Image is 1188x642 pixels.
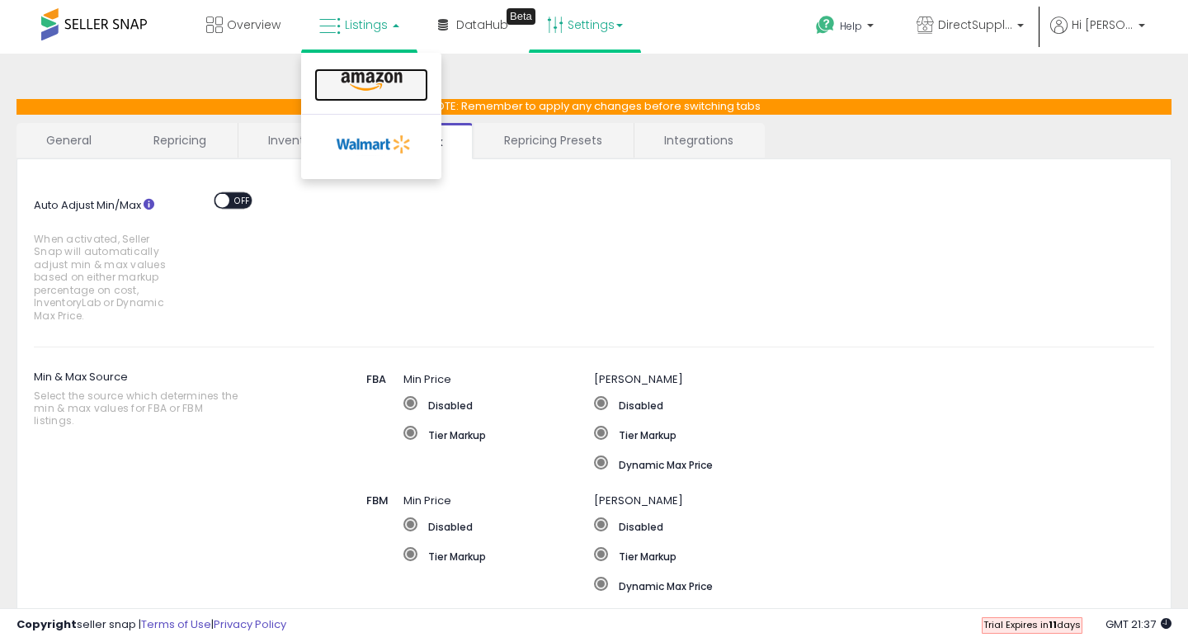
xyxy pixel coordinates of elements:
a: Terms of Use [141,616,211,632]
label: Dynamic Max Price [594,577,976,593]
span: 2025-09-12 21:37 GMT [1105,616,1171,632]
span: Hi [PERSON_NAME] [1072,17,1134,33]
label: Tier Markup [594,547,976,564]
label: Tier Markup [594,426,1071,442]
span: Min Price [403,493,451,508]
a: Repricing Presets [474,123,632,158]
a: Privacy Policy [214,616,286,632]
label: Auto Adjust Min/Max [21,192,212,330]
div: seller snap | | [16,617,286,633]
span: Listings [345,17,388,33]
i: Get Help [815,15,836,35]
label: Disabled [594,517,976,534]
span: DataHub [456,17,508,33]
label: Disabled [403,517,594,534]
b: 11 [1049,618,1057,631]
label: Dynamic Max Price [594,456,1071,472]
span: OFF [229,193,256,207]
label: Disabled [403,396,594,413]
span: DirectSupplyClub [938,17,1012,33]
label: Disabled [594,396,1071,413]
a: General [16,123,122,158]
span: Trial Expires in days [983,618,1081,631]
label: Tier Markup [403,426,594,442]
p: NOTE: Remember to apply any changes before switching tabs [16,99,1171,115]
span: Select the source which determines the min & max values for FBA or FBM listings. [34,389,246,427]
a: Inventory [238,123,352,158]
div: Tooltip anchor [507,8,535,25]
span: [PERSON_NAME] [594,371,683,387]
a: Repricing [124,123,236,158]
label: Min & Max Source [34,364,295,436]
label: Tier Markup [403,547,594,564]
span: Overview [227,17,280,33]
a: Help [803,2,890,54]
a: Integrations [634,123,763,158]
strong: Copyright [16,616,77,632]
span: Help [840,19,862,33]
span: Min Price [403,371,451,387]
span: [PERSON_NAME] [594,493,683,508]
span: FBM [366,493,389,508]
span: FBA [366,371,386,387]
a: Hi [PERSON_NAME] [1050,17,1145,54]
span: When activated, Seller Snap will automatically adjust min & max values based on either markup per... [34,233,175,322]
